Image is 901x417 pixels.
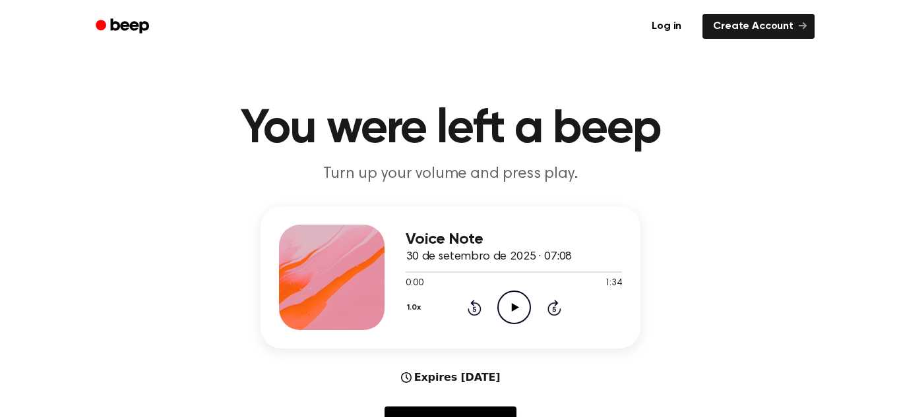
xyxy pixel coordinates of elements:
[86,14,161,40] a: Beep
[197,163,704,185] p: Turn up your volume and press play.
[406,277,423,291] span: 0:00
[638,11,695,42] a: Log in
[406,296,425,319] button: 1.0x
[406,251,572,263] span: 30 de setembro de 2025 · 07:08
[702,14,815,39] a: Create Account
[605,277,622,291] span: 1:34
[406,231,622,248] h3: Voice Note
[401,370,501,385] div: Expires [DATE]
[113,105,788,153] h1: You were left a beep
